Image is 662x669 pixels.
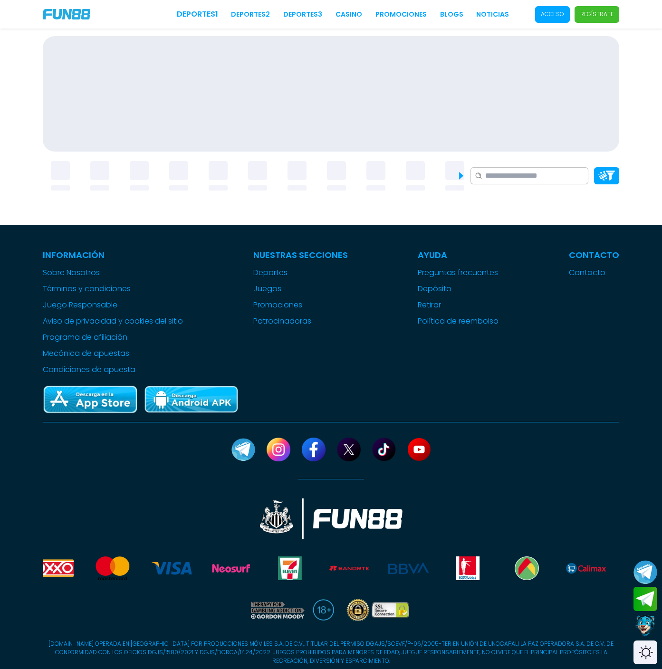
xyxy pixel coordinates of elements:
a: Política de reembolso [418,315,499,327]
button: Contact customer service [633,613,657,638]
img: Mastercard [93,556,133,580]
img: Platform Filter [598,171,615,181]
p: Contacto [569,248,619,261]
a: CASINO [336,10,362,19]
p: [DOMAIN_NAME] OPERADA EN [GEOGRAPHIC_DATA] POR PRODUCCIONES MÓVILES S.A. DE C.V., TITULAR DEL PER... [43,640,619,665]
img: SSL [344,599,413,621]
img: Seven Eleven [270,556,310,580]
img: Play Store [144,385,239,415]
a: Promociones [253,299,348,311]
a: Programa de afiliación [43,332,183,343]
img: therapy for gaming addiction gordon moody [249,599,305,621]
img: Banorte [329,556,369,580]
a: Depósito [418,283,499,295]
a: Deportes [253,267,348,278]
a: BLOGS [440,10,463,19]
button: Join telegram channel [633,560,657,584]
p: Ayuda [418,248,499,261]
p: Regístrate [580,10,614,19]
a: Patrocinadoras [253,315,348,327]
img: BBVA [388,556,428,580]
a: Juego Responsable [43,299,183,311]
img: Calimax [566,556,606,580]
a: Read more about Gambling Therapy [249,599,305,621]
a: Condiciones de apuesta [43,364,183,375]
img: New Castle [260,498,403,539]
a: Aviso de privacidad y cookies del sitio [43,315,183,327]
a: Deportes3 [283,10,322,19]
p: Acceso [541,10,564,19]
a: Deportes1 [177,9,218,20]
img: 18 plus [313,599,334,621]
p: Información [43,248,183,261]
button: Join telegram [633,587,657,612]
div: Switch theme [633,640,657,664]
img: Visa [152,556,192,580]
a: Retirar [418,299,499,311]
p: Nuestras Secciones [253,248,348,261]
a: Sobre Nosotros [43,267,183,278]
button: Juegos [253,283,281,295]
a: Preguntas frecuentes [418,267,499,278]
img: Bodegaaurrera [507,556,547,580]
a: Promociones [375,10,427,19]
img: Neosurf [211,556,251,580]
img: Oxxo [33,556,73,580]
a: Mecánica de apuestas [43,348,183,359]
a: NOTICIAS [476,10,509,19]
img: App Store [43,385,138,415]
img: Company Logo [43,9,90,19]
img: Benavides [448,556,488,580]
a: Contacto [569,267,619,278]
a: Términos y condiciones [43,283,183,295]
a: Deportes2 [231,10,270,19]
